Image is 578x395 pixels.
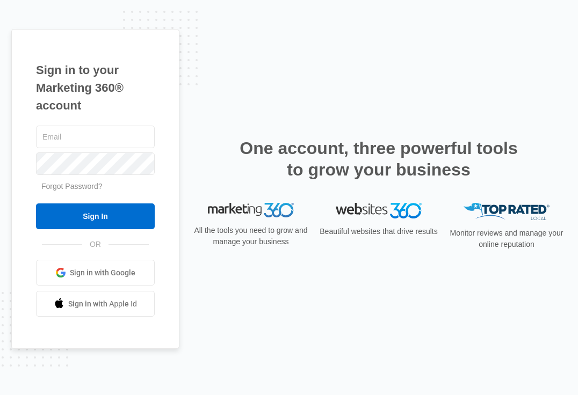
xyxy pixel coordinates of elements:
[191,225,311,247] p: All the tools you need to grow and manage your business
[68,298,137,310] span: Sign in with Apple Id
[464,203,550,221] img: Top Rated Local
[82,239,109,250] span: OR
[336,203,422,218] img: Websites 360
[36,260,155,286] a: Sign in with Google
[36,61,155,114] h1: Sign in to your Marketing 360® account
[41,182,103,191] a: Forgot Password?
[36,203,155,229] input: Sign In
[319,226,439,237] p: Beautiful websites that drive results
[36,291,155,317] a: Sign in with Apple Id
[236,137,521,180] h2: One account, three powerful tools to grow your business
[446,228,567,250] p: Monitor reviews and manage your online reputation
[36,126,155,148] input: Email
[208,203,294,218] img: Marketing 360
[70,267,135,279] span: Sign in with Google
